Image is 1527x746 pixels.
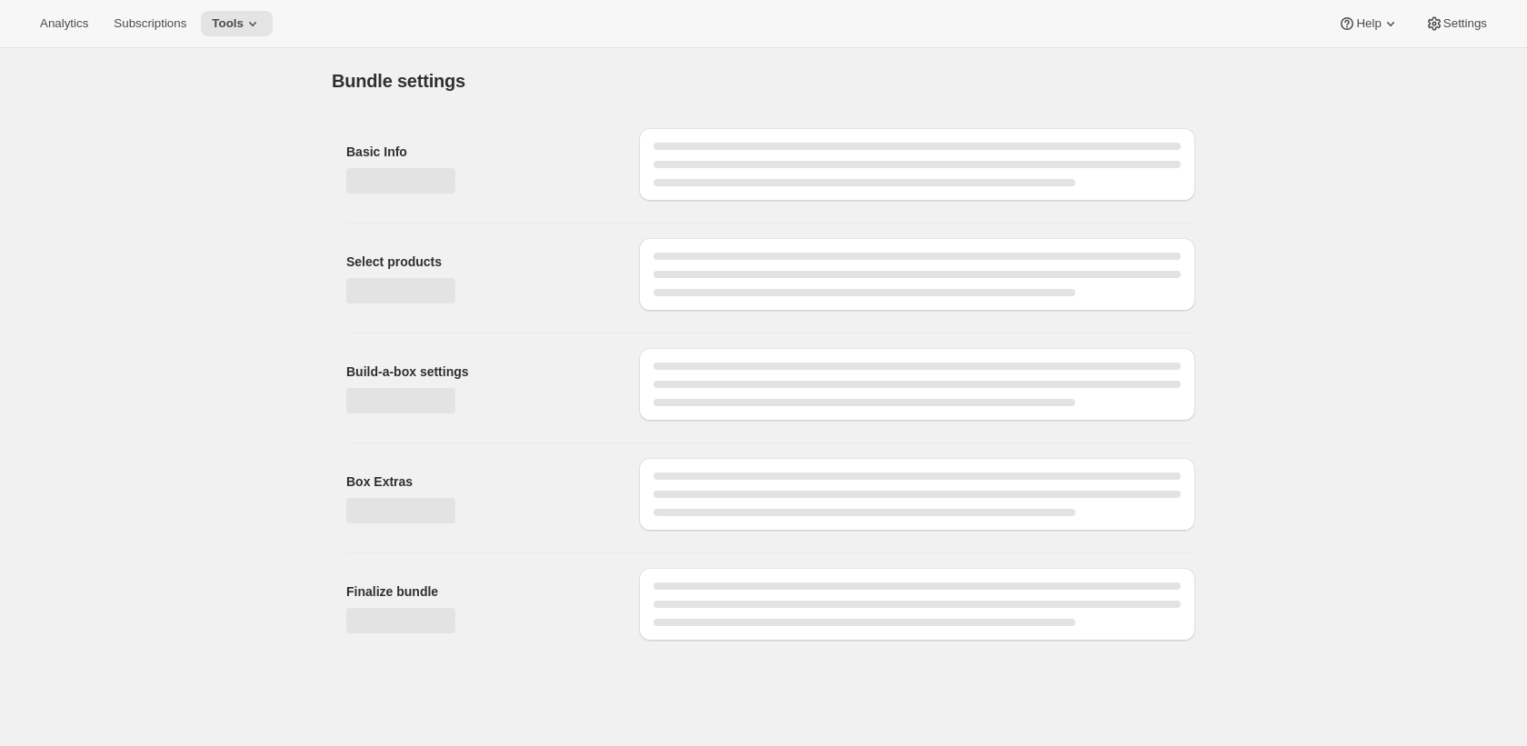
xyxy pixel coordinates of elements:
[40,16,88,31] span: Analytics
[346,582,610,601] h2: Finalize bundle
[212,16,244,31] span: Tools
[29,11,99,36] button: Analytics
[310,48,1217,655] div: Page loading
[346,363,610,381] h2: Build-a-box settings
[346,143,610,161] h2: Basic Info
[346,253,610,271] h2: Select products
[1414,11,1498,36] button: Settings
[103,11,197,36] button: Subscriptions
[1443,16,1487,31] span: Settings
[332,70,465,92] h1: Bundle settings
[114,16,186,31] span: Subscriptions
[346,472,610,491] h2: Box Extras
[1327,11,1410,36] button: Help
[1356,16,1381,31] span: Help
[201,11,273,36] button: Tools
